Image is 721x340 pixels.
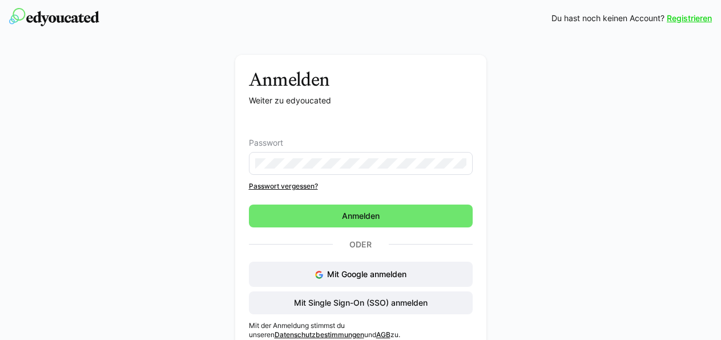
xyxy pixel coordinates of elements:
[376,330,390,339] a: AGB
[292,297,429,309] span: Mit Single Sign-On (SSO) anmelden
[249,138,283,147] span: Passwort
[249,182,473,191] a: Passwort vergessen?
[667,13,712,24] a: Registrieren
[327,269,406,279] span: Mit Google anmelden
[249,95,473,106] p: Weiter zu edyoucated
[249,321,473,339] p: Mit der Anmeldung stimmst du unseren und zu.
[249,291,473,314] button: Mit Single Sign-On (SSO) anmelden
[249,69,473,90] h3: Anmelden
[9,8,99,26] img: edyoucated
[333,237,389,253] p: Oder
[551,13,664,24] span: Du hast noch keinen Account?
[275,330,364,339] a: Datenschutzbestimmungen
[340,210,381,222] span: Anmelden
[249,205,473,227] button: Anmelden
[249,262,473,287] button: Mit Google anmelden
